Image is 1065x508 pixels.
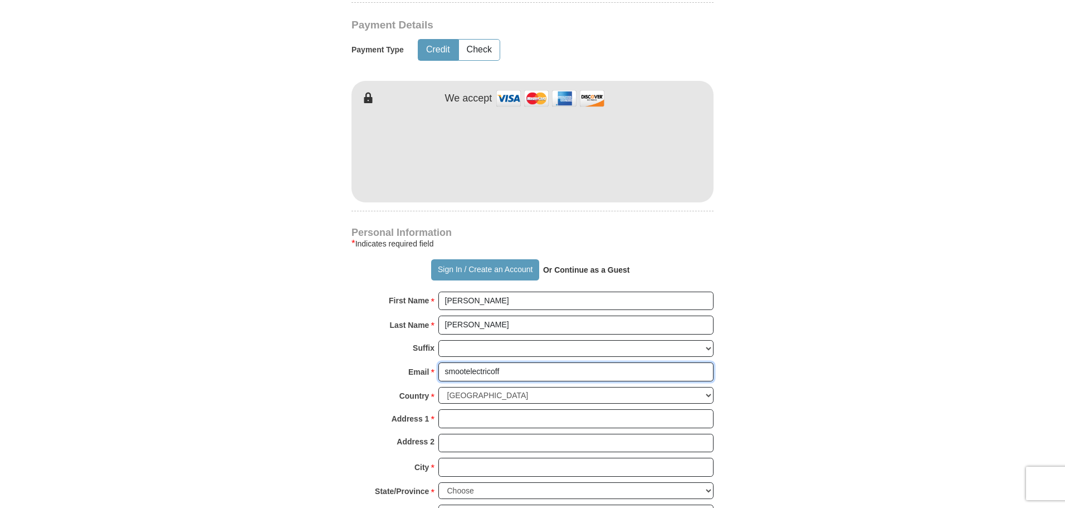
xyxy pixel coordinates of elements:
strong: Suffix [413,340,434,356]
h4: We accept [445,93,492,105]
h5: Payment Type [351,45,404,55]
h4: Personal Information [351,228,714,237]
strong: Last Name [390,317,429,333]
strong: Email [408,364,429,380]
button: Credit [418,40,458,60]
strong: Or Continue as a Guest [543,265,630,274]
strong: Address 2 [397,434,434,449]
button: Sign In / Create an Account [431,259,539,280]
img: credit cards accepted [495,86,606,110]
strong: Address 1 [392,411,429,427]
button: Check [459,40,500,60]
div: Indicates required field [351,237,714,250]
h3: Payment Details [351,19,636,32]
strong: First Name [389,293,429,308]
strong: State/Province [375,483,429,499]
strong: Country [399,388,429,404]
strong: City [414,459,429,475]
